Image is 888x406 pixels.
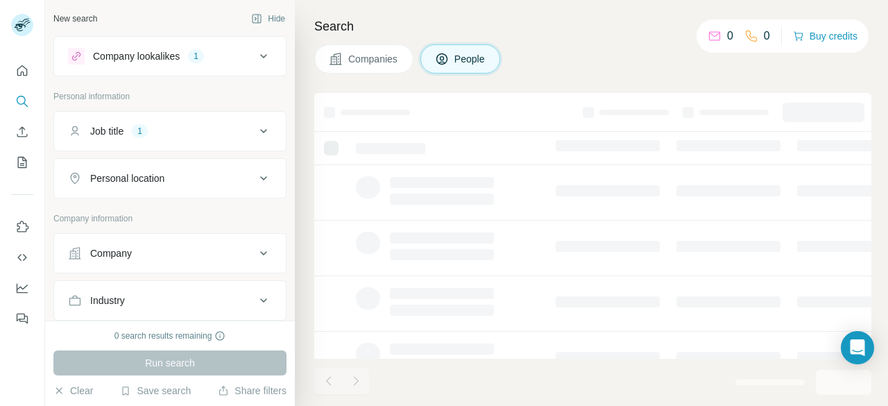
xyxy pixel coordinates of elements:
div: Company [90,246,132,260]
button: Job title1 [54,115,286,148]
button: Use Surfe on LinkedIn [11,214,33,239]
button: My lists [11,150,33,175]
div: Personal location [90,171,164,185]
button: Search [11,89,33,114]
button: Company lookalikes1 [54,40,286,73]
span: People [454,52,486,66]
span: Companies [348,52,399,66]
button: Personal location [54,162,286,195]
button: Hide [241,8,295,29]
h4: Search [314,17,871,36]
button: Industry [54,284,286,317]
button: Buy credits [793,26,857,46]
p: 0 [727,28,733,44]
div: 1 [132,125,148,137]
p: Company information [53,212,287,225]
button: Use Surfe API [11,245,33,270]
div: 1 [188,50,204,62]
button: Save search [120,384,191,398]
button: Enrich CSV [11,119,33,144]
button: Dashboard [11,276,33,301]
div: Open Intercom Messenger [841,331,874,364]
button: Quick start [11,58,33,83]
button: Feedback [11,306,33,331]
button: Clear [53,384,93,398]
div: Company lookalikes [93,49,180,63]
div: Job title [90,124,123,138]
p: Personal information [53,90,287,103]
p: 0 [764,28,770,44]
button: Company [54,237,286,270]
div: New search [53,12,97,25]
div: 0 search results remaining [114,330,226,342]
button: Share filters [218,384,287,398]
div: Industry [90,294,125,307]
